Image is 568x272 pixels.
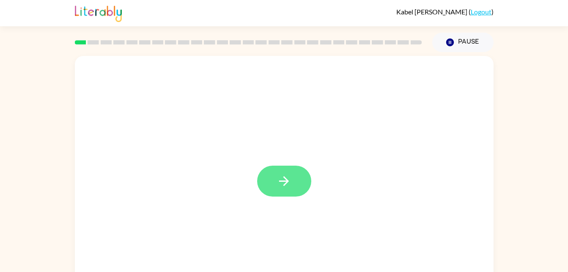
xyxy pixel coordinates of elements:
[432,33,494,52] button: Pause
[75,3,122,22] img: Literably
[396,8,469,16] span: Kabel [PERSON_NAME]
[471,8,491,16] a: Logout
[396,8,494,16] div: ( )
